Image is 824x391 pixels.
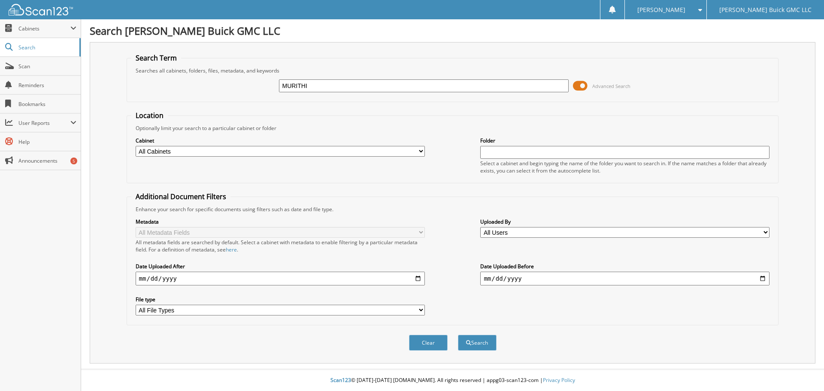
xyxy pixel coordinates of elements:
[136,296,425,303] label: File type
[18,157,76,164] span: Announcements
[70,158,77,164] div: 5
[480,272,769,285] input: end
[480,160,769,174] div: Select a cabinet and begin typing the name of the folder you want to search in. If the name match...
[18,119,70,127] span: User Reports
[480,263,769,270] label: Date Uploaded Before
[18,25,70,32] span: Cabinets
[480,218,769,225] label: Uploaded By
[131,124,774,132] div: Optionally limit your search to a particular cabinet or folder
[136,218,425,225] label: Metadata
[592,83,630,89] span: Advanced Search
[409,335,448,351] button: Clear
[330,376,351,384] span: Scan123
[131,111,168,120] legend: Location
[136,263,425,270] label: Date Uploaded After
[719,7,812,12] span: [PERSON_NAME] Buick GMC LLC
[226,246,237,253] a: here
[9,4,73,15] img: scan123-logo-white.svg
[18,138,76,145] span: Help
[81,370,824,391] div: © [DATE]-[DATE] [DOMAIN_NAME]. All rights reserved | appg03-scan123-com |
[18,100,76,108] span: Bookmarks
[136,137,425,144] label: Cabinet
[131,206,774,213] div: Enhance your search for specific documents using filters such as date and file type.
[543,376,575,384] a: Privacy Policy
[480,137,769,144] label: Folder
[136,272,425,285] input: start
[131,67,774,74] div: Searches all cabinets, folders, files, metadata, and keywords
[637,7,685,12] span: [PERSON_NAME]
[131,53,181,63] legend: Search Term
[458,335,497,351] button: Search
[18,44,75,51] span: Search
[18,82,76,89] span: Reminders
[781,350,824,391] iframe: Chat Widget
[18,63,76,70] span: Scan
[90,24,815,38] h1: Search [PERSON_NAME] Buick GMC LLC
[131,192,230,201] legend: Additional Document Filters
[136,239,425,253] div: All metadata fields are searched by default. Select a cabinet with metadata to enable filtering b...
